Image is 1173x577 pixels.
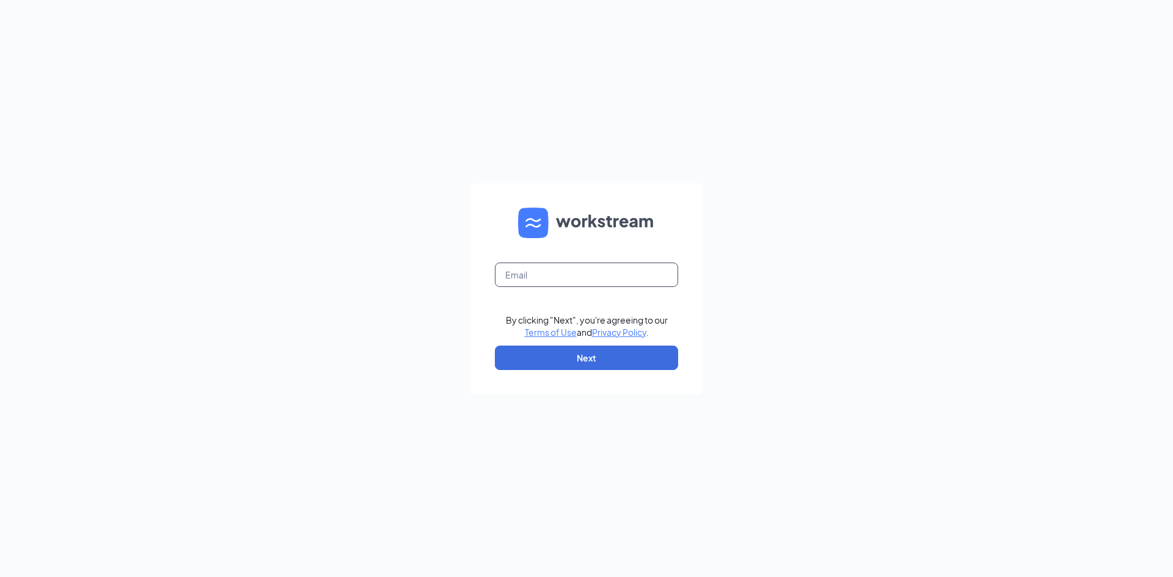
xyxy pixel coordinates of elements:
[495,263,678,287] input: Email
[506,314,668,338] div: By clicking "Next", you're agreeing to our and .
[592,327,646,338] a: Privacy Policy
[518,208,655,238] img: WS logo and Workstream text
[495,346,678,370] button: Next
[525,327,577,338] a: Terms of Use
